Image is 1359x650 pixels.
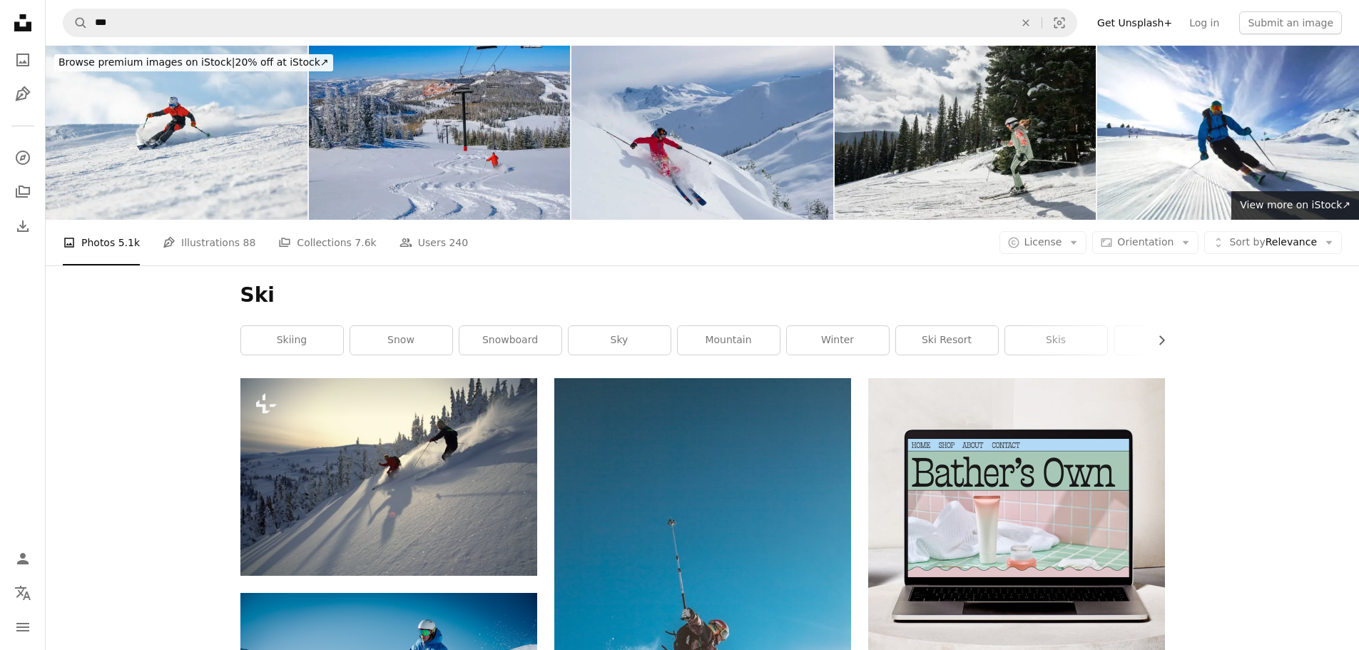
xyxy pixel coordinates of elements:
a: sport [1114,326,1216,355]
a: Log in [1181,11,1228,34]
span: Relevance [1229,235,1317,250]
span: Browse premium images on iStock | [58,56,235,68]
a: sky [569,326,671,355]
h1: Ski [240,283,1165,308]
button: Search Unsplash [63,9,88,36]
button: Visual search [1042,9,1076,36]
a: Collections 7.6k [278,220,376,265]
form: Find visuals sitewide [63,9,1077,37]
img: professional skier skiing on slopes in the Swiss alps towards the camera [1097,46,1359,220]
span: License [1024,236,1062,248]
span: Sort by [1229,236,1265,248]
a: ski resort [896,326,998,355]
img: a couple of people riding skis down a snow covered slope [240,378,537,576]
button: Language [9,579,37,607]
a: a couple of people riding skis down a snow covered slope [240,470,537,483]
a: Browse premium images on iStock|20% off at iStock↗ [46,46,342,80]
button: Sort byRelevance [1204,231,1342,254]
div: 20% off at iStock ↗ [54,54,333,71]
a: man skiing on land [554,636,851,649]
span: 88 [243,235,256,250]
a: Explore [9,143,37,172]
img: Woman Skiing with Long Hair Flying Behind Her [835,46,1096,220]
img: Skiing powder at Brian Head Ski Resort in southern Utah [309,46,571,220]
a: skis [1005,326,1107,355]
a: Download History [9,212,37,240]
a: snowboard [459,326,561,355]
span: 7.6k [355,235,376,250]
button: Submit an image [1239,11,1342,34]
a: snow [350,326,452,355]
span: Orientation [1117,236,1174,248]
a: View more on iStock↗ [1231,191,1359,220]
button: scroll list to the right [1149,326,1165,355]
a: skiing [241,326,343,355]
a: Illustrations [9,80,37,108]
img: Teenage boy spending winter holiday skiing in mountain [46,46,307,220]
a: Log in / Sign up [9,544,37,573]
a: Collections [9,178,37,206]
a: mountain [678,326,780,355]
a: Get Unsplash+ [1089,11,1181,34]
a: Users 240 [399,220,468,265]
a: Illustrations 88 [163,220,255,265]
button: Clear [1010,9,1042,36]
img: Skier skis down slope through fresh powder snow [571,46,833,220]
a: winter [787,326,889,355]
span: View more on iStock ↗ [1240,199,1350,210]
span: 240 [449,235,468,250]
a: Photos [9,46,37,74]
button: License [999,231,1087,254]
button: Orientation [1092,231,1198,254]
button: Menu [9,613,37,641]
